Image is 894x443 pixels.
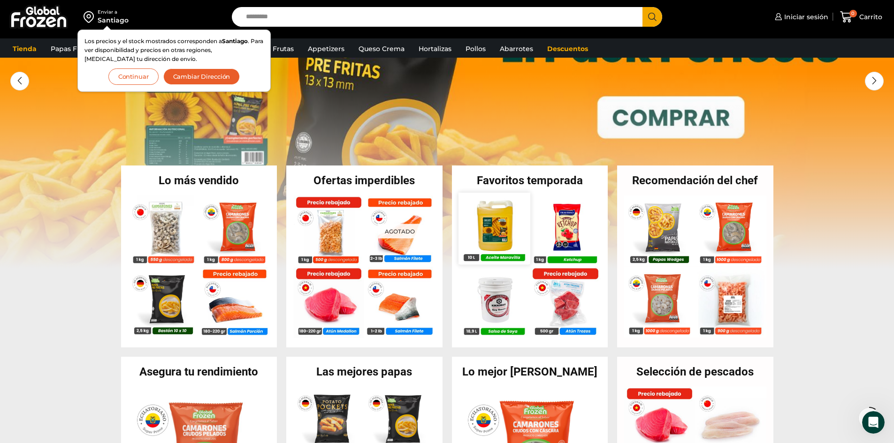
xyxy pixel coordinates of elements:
[46,40,96,58] a: Papas Fritas
[121,175,277,186] h2: Lo más vendido
[286,175,443,186] h2: Ofertas imperdibles
[849,10,857,17] span: 0
[495,40,538,58] a: Abarrotes
[452,366,608,377] h2: Lo mejor [PERSON_NAME]
[98,9,129,15] div: Enviar a
[782,12,828,22] span: Iniciar sesión
[617,366,773,377] h2: Selección de pescados
[414,40,456,58] a: Hortalizas
[857,12,882,22] span: Carrito
[84,37,264,64] p: Los precios y el stock mostrados corresponden a . Para ver disponibilidad y precios en otras regi...
[98,15,129,25] div: Santiago
[354,40,409,58] a: Queso Crema
[163,68,240,85] button: Cambiar Dirección
[378,224,421,238] p: Agotado
[838,6,885,28] a: 0 Carrito
[303,40,349,58] a: Appetizers
[452,175,608,186] h2: Favoritos temporada
[84,9,98,25] img: address-field-icon.svg
[543,40,593,58] a: Descuentos
[617,175,773,186] h2: Recomendación del chef
[108,68,159,85] button: Continuar
[222,38,248,45] strong: Santiago
[8,40,41,58] a: Tienda
[286,366,443,377] h2: Las mejores papas
[865,72,884,90] div: Next slide
[862,411,885,434] iframe: Intercom live chat
[642,7,662,27] button: Search button
[10,72,29,90] div: Previous slide
[772,8,828,26] a: Iniciar sesión
[121,366,277,377] h2: Asegura tu rendimiento
[461,40,490,58] a: Pollos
